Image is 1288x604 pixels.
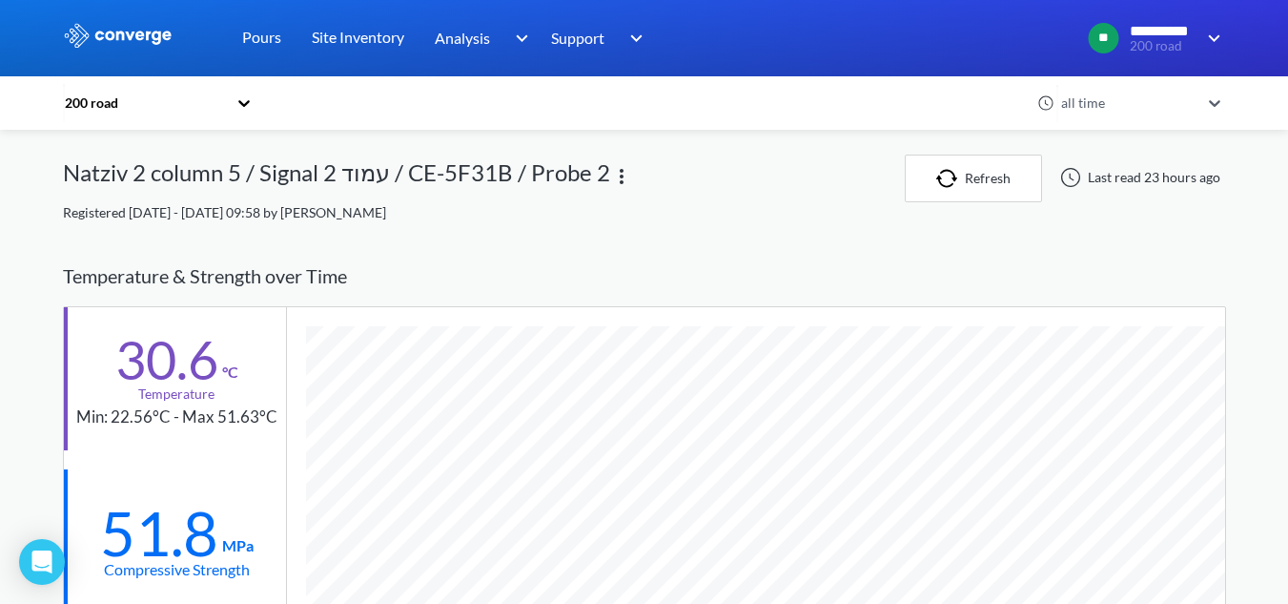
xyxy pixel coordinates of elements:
span: Registered [DATE] - [DATE] 09:58 by [PERSON_NAME] [63,204,386,220]
div: Compressive Strength [104,557,250,581]
div: all time [1056,93,1199,114]
div: Temperature & Strength over Time [63,246,1226,306]
span: 200 road [1130,39,1196,53]
div: 30.6 [115,336,218,384]
img: icon-clock.svg [1037,94,1054,112]
img: downArrow.svg [1196,27,1226,50]
div: Last read 23 hours ago [1050,166,1226,189]
div: Temperature [138,384,215,405]
span: Analysis [435,26,490,50]
button: Refresh [905,155,1042,202]
span: Support [551,26,604,50]
img: downArrow.svg [618,27,648,50]
img: logo_ewhite.svg [63,23,174,48]
img: icon-refresh.svg [936,169,965,188]
div: Natziv 2 column 5 / Signal 2 עמוד / CE-5F31B / Probe 2 [63,155,610,202]
img: more.svg [610,165,633,188]
div: Min: 22.56°C - Max 51.63°C [76,405,277,430]
div: 51.8 [100,510,218,557]
div: Open Intercom Messenger [19,539,65,585]
div: 200 road [63,93,227,114]
img: downArrow.svg [502,27,533,50]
